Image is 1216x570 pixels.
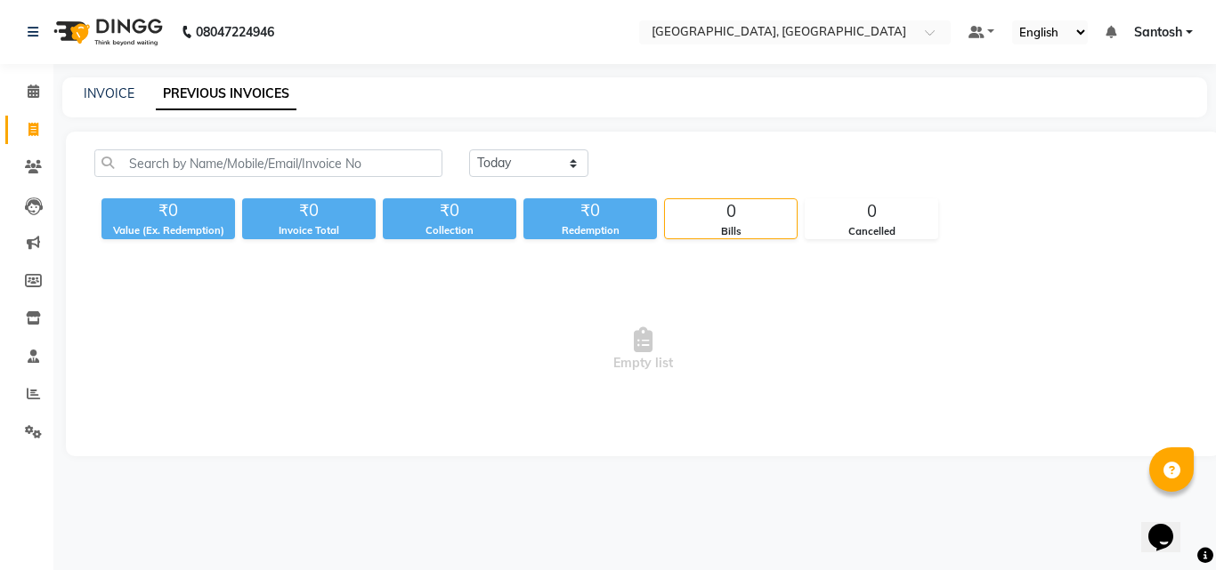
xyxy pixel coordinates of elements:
div: 0 [806,199,937,224]
a: INVOICE [84,85,134,101]
span: Santosh [1134,23,1182,42]
div: 0 [665,199,797,224]
b: 08047224946 [196,7,274,57]
a: PREVIOUS INVOICES [156,78,296,110]
div: Invoice Total [242,223,376,238]
div: Cancelled [806,224,937,239]
div: Redemption [523,223,657,238]
div: ₹0 [383,198,516,223]
span: Empty list [94,261,1192,438]
div: ₹0 [101,198,235,223]
div: ₹0 [242,198,376,223]
img: logo [45,7,167,57]
input: Search by Name/Mobile/Email/Invoice No [94,149,442,177]
iframe: chat widget [1141,499,1198,552]
div: Collection [383,223,516,238]
div: Value (Ex. Redemption) [101,223,235,238]
div: Bills [665,224,797,239]
div: ₹0 [523,198,657,223]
